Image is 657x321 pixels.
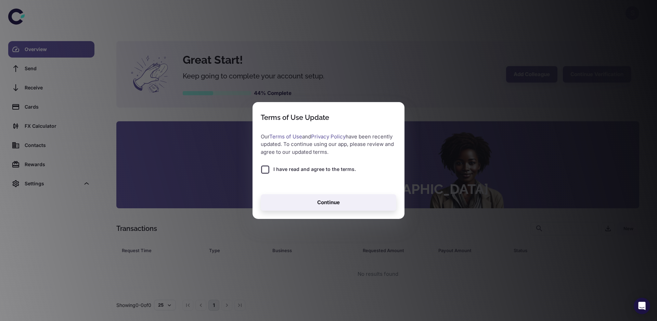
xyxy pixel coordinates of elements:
[634,298,650,314] div: Open Intercom Messenger
[269,133,302,140] a: Terms of Use
[311,133,346,140] a: Privacy Policy
[261,113,329,122] div: Terms of Use Update
[273,165,356,173] span: I have read and agree to the terms.
[261,194,396,211] button: Continue
[261,133,396,156] p: Our and have been recently updated. To continue using our app, please review and agree to our upd...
